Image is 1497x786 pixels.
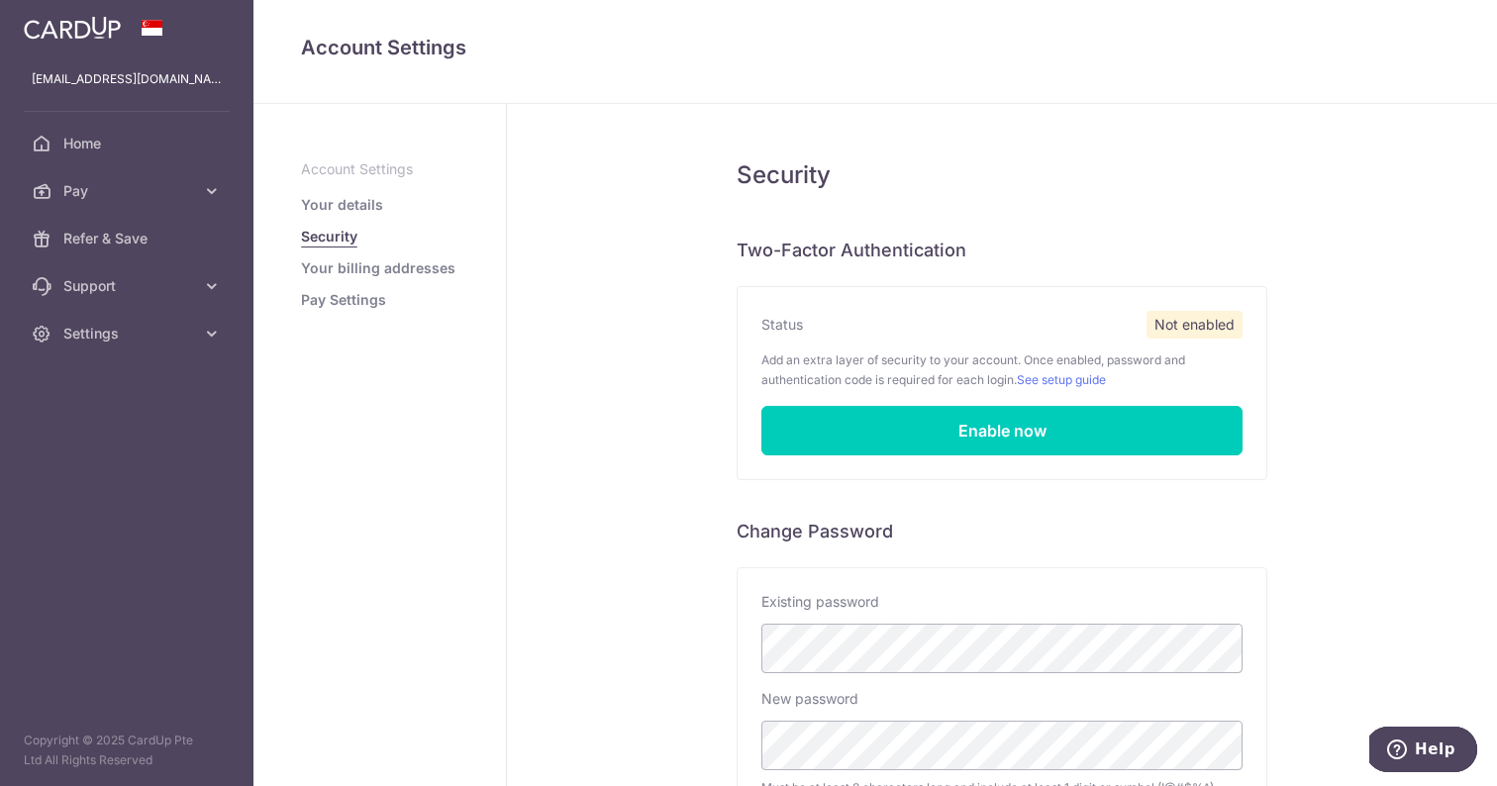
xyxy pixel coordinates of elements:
img: CardUp [24,16,121,40]
span: Settings [63,324,194,344]
a: Your details [301,195,383,215]
a: Pay Settings [301,290,386,310]
span: Help [46,14,86,32]
h6: Change Password [737,520,1267,543]
label: Existing password [761,592,879,612]
span: Refer & Save [63,229,194,248]
span: Home [63,134,194,153]
a: Your billing addresses [301,258,455,278]
p: Account Settings [301,159,458,179]
p: [EMAIL_ADDRESS][DOMAIN_NAME] [32,69,222,89]
a: Enable now [761,406,1243,455]
span: Pay [63,181,194,201]
span: Not enabled [1147,311,1243,339]
label: New password [761,689,858,709]
h4: Account Settings [301,32,1449,63]
iframe: Opens a widget where you can find more information [1369,727,1477,776]
span: Support [63,276,194,296]
label: Status [761,315,803,335]
a: See setup guide [1017,372,1106,387]
h6: Two-Factor Authentication [737,239,1267,262]
a: Security [301,227,357,246]
p: Add an extra layer of security to your account. Once enabled, password and authentication code is... [761,350,1243,390]
h5: Security [737,159,1267,191]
